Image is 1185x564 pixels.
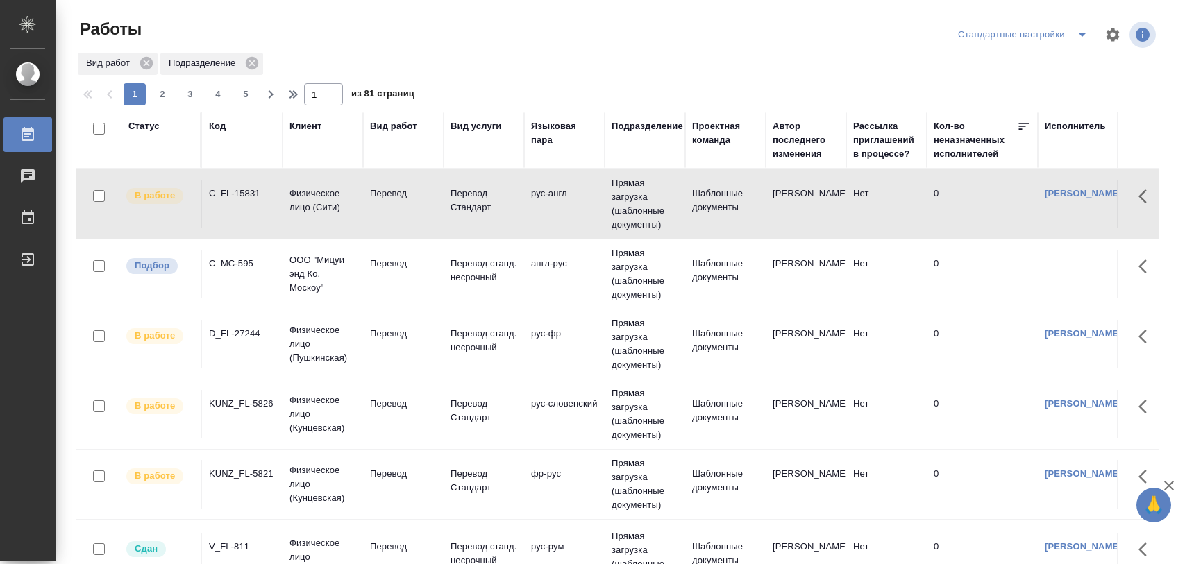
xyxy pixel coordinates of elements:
td: Нет [846,390,927,438]
div: Вид услуги [451,119,502,133]
a: [PERSON_NAME] [1045,541,1122,552]
div: Статус [128,119,160,133]
p: В работе [135,399,175,413]
td: Шаблонные документы [685,460,766,509]
p: Перевод [370,257,437,271]
td: Шаблонные документы [685,180,766,228]
p: Подразделение [169,56,240,70]
p: Перевод [370,327,437,341]
div: KUNZ_FL-5821 [209,467,276,481]
p: В работе [135,329,175,343]
td: Прямая загрузка (шаблонные документы) [605,239,685,309]
div: Исполнитель [1045,119,1106,133]
a: [PERSON_NAME] [1045,328,1122,339]
p: Перевод Стандарт [451,467,517,495]
div: split button [955,24,1096,46]
td: [PERSON_NAME] [766,180,846,228]
span: 4 [207,87,229,101]
td: Нет [846,320,927,368]
td: рус-фр [524,320,605,368]
td: 0 [927,250,1038,298]
button: 🙏 [1136,488,1171,522]
div: Клиент [289,119,321,133]
button: 3 [179,83,201,105]
p: Перевод Стандарт [451,397,517,425]
p: Перевод станд. несрочный [451,257,517,284]
p: Сдан [135,542,158,556]
span: Посмотреть информацию [1129,22,1159,48]
td: 0 [927,390,1038,438]
button: Здесь прячутся важные кнопки [1130,460,1163,493]
div: D_FL-27244 [209,327,276,341]
a: [PERSON_NAME] [1045,468,1122,479]
span: 3 [179,87,201,101]
div: Вид работ [78,53,158,75]
td: Прямая загрузка (шаблонные документы) [605,379,685,449]
td: [PERSON_NAME] [766,460,846,509]
p: Вид работ [86,56,135,70]
span: 2 [151,87,174,101]
td: 0 [927,180,1038,228]
div: Кол-во неназначенных исполнителей [934,119,1017,161]
td: [PERSON_NAME] [766,390,846,438]
div: Вид работ [370,119,417,133]
div: Код [209,119,226,133]
div: Подразделение [612,119,683,133]
td: Прямая загрузка (шаблонные документы) [605,450,685,519]
td: [PERSON_NAME] [766,250,846,298]
p: В работе [135,469,175,483]
span: 🙏 [1142,490,1166,520]
button: Здесь прячутся важные кнопки [1130,250,1163,283]
p: Физическое лицо (Кунцевская) [289,393,356,435]
p: Перевод Стандарт [451,187,517,214]
td: Нет [846,250,927,298]
p: Перевод станд. несрочный [451,327,517,354]
p: Перевод [370,467,437,481]
div: Менеджер проверил работу исполнителя, передает ее на следующий этап [125,540,194,558]
div: KUNZ_FL-5826 [209,397,276,411]
a: [PERSON_NAME] [1045,188,1122,198]
td: фр-рус [524,460,605,509]
div: C_MC-595 [209,257,276,271]
div: C_FL-15831 [209,187,276,200]
td: Прямая загрузка (шаблонные документы) [605,309,685,379]
p: Перевод [370,187,437,200]
p: ООО "Мицуи энд Ко. Москоу" [289,253,356,295]
div: V_FL-811 [209,540,276,554]
p: Подбор [135,259,169,273]
div: Рассылка приглашений в процессе? [853,119,920,161]
p: Физическое лицо (Сити) [289,187,356,214]
button: Здесь прячутся важные кнопки [1130,180,1163,213]
div: Автор последнего изменения [773,119,839,161]
span: 5 [235,87,257,101]
button: 5 [235,83,257,105]
td: Шаблонные документы [685,390,766,438]
div: Исполнитель выполняет работу [125,397,194,416]
p: Перевод [370,397,437,411]
div: Исполнитель выполняет работу [125,327,194,345]
td: Нет [846,460,927,509]
p: В работе [135,189,175,203]
td: Прямая загрузка (шаблонные документы) [605,169,685,239]
td: [PERSON_NAME] [766,320,846,368]
td: Шаблонные документы [685,320,766,368]
td: рус-словенский [524,390,605,438]
div: Проектная команда [692,119,759,147]
td: 0 [927,320,1038,368]
div: Можно подбирать исполнителей [125,257,194,275]
td: Шаблонные документы [685,250,766,298]
p: Физическое лицо (Пушкинская) [289,323,356,365]
td: Нет [846,180,927,228]
a: [PERSON_NAME] [1045,398,1122,409]
td: 0 [927,460,1038,509]
p: Физическое лицо (Кунцевская) [289,463,356,505]
td: англ-рус [524,250,605,298]
div: Исполнитель выполняет работу [125,467,194,486]
button: 4 [207,83,229,105]
div: Языковая пара [531,119,598,147]
span: Настроить таблицу [1096,18,1129,51]
button: Здесь прячутся важные кнопки [1130,320,1163,353]
div: Исполнитель выполняет работу [125,187,194,205]
p: Перевод [370,540,437,554]
div: Подразделение [160,53,263,75]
